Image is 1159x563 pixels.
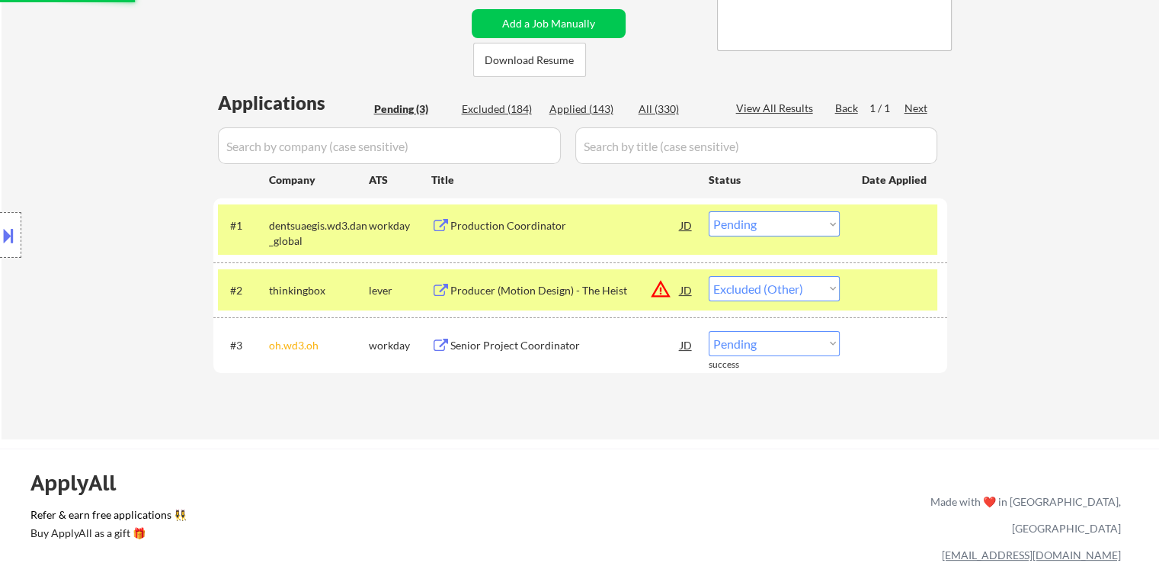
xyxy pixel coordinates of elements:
[269,218,369,248] div: dentsuaegis.wd3.dan_global
[431,172,694,188] div: Title
[369,283,431,298] div: lever
[269,283,369,298] div: thinkingbox
[30,470,133,496] div: ApplyAll
[472,9,626,38] button: Add a Job Manually
[709,166,840,193] div: Status
[30,510,612,526] a: Refer & earn free applications 👯‍♀️
[650,278,671,300] button: warning_amber
[450,218,680,233] div: Production Coordinator
[473,43,586,77] button: Download Resume
[679,276,694,304] div: JD
[269,338,369,353] div: oh.wd3.oh
[942,549,1121,561] a: [EMAIL_ADDRESS][DOMAIN_NAME]
[924,488,1121,542] div: Made with ❤️ in [GEOGRAPHIC_DATA], [GEOGRAPHIC_DATA]
[709,359,770,372] div: success
[639,101,715,117] div: All (330)
[679,211,694,239] div: JD
[862,172,929,188] div: Date Applied
[549,101,626,117] div: Applied (143)
[450,338,680,353] div: Senior Project Coordinator
[450,283,680,298] div: Producer (Motion Design) - The Heist
[30,528,183,539] div: Buy ApplyAll as a gift 🎁
[369,218,431,233] div: workday
[835,101,860,116] div: Back
[30,526,183,545] a: Buy ApplyAll as a gift 🎁
[736,101,818,116] div: View All Results
[869,101,904,116] div: 1 / 1
[679,331,694,359] div: JD
[269,172,369,188] div: Company
[218,94,369,112] div: Applications
[575,127,937,164] input: Search by title (case sensitive)
[369,338,431,353] div: workday
[904,101,929,116] div: Next
[374,101,450,117] div: Pending (3)
[462,101,538,117] div: Excluded (184)
[218,127,561,164] input: Search by company (case sensitive)
[369,172,431,188] div: ATS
